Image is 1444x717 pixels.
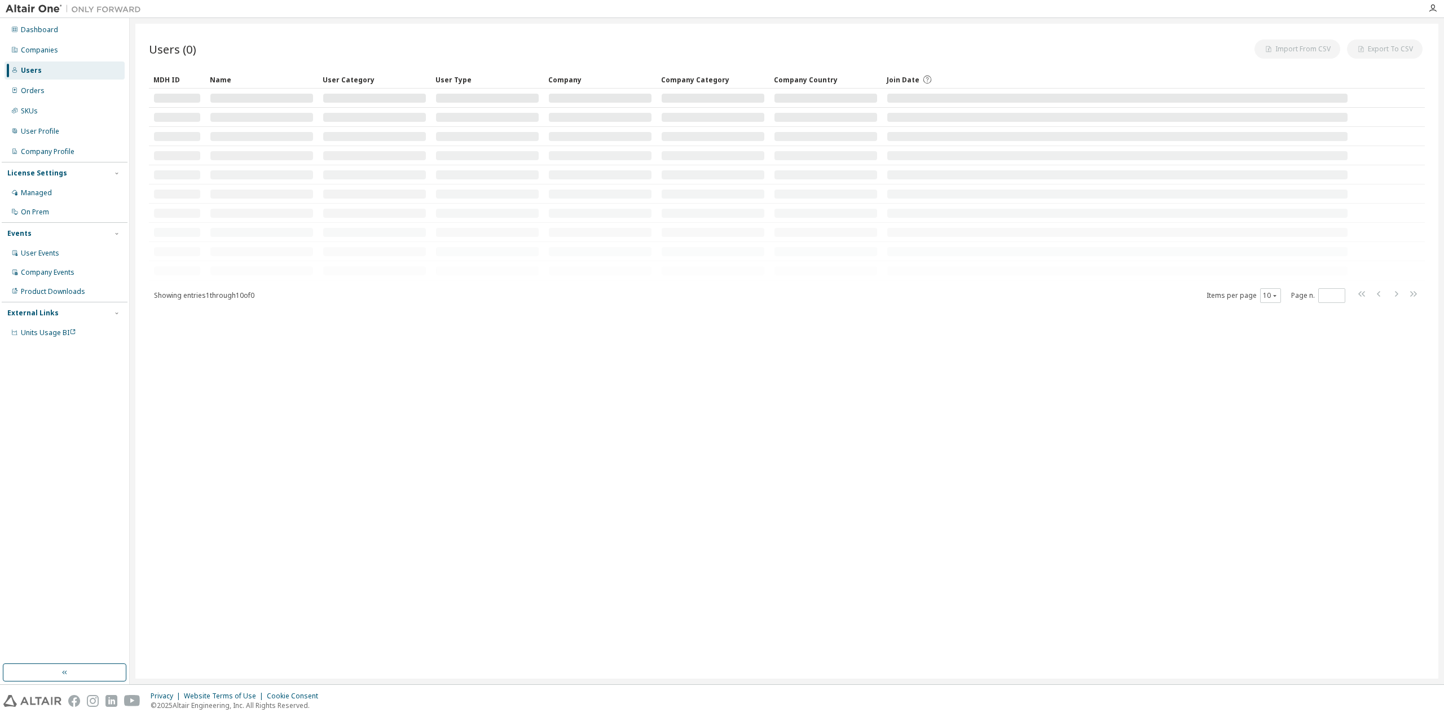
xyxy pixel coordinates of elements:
div: Dashboard [21,25,58,34]
span: Users (0) [149,41,196,57]
div: Events [7,229,32,238]
span: Showing entries 1 through 10 of 0 [154,291,254,300]
div: Orders [21,86,45,95]
span: Page n. [1291,288,1345,303]
button: 10 [1263,291,1278,300]
div: Website Terms of Use [184,692,267,701]
div: MDH ID [153,71,201,89]
span: Items per page [1207,288,1281,303]
svg: Date when the user was first added or directly signed up. If the user was deleted and later re-ad... [922,74,932,85]
div: User Profile [21,127,59,136]
span: Units Usage BI [21,328,76,337]
button: Import From CSV [1254,39,1340,59]
div: SKUs [21,107,38,116]
p: © 2025 Altair Engineering, Inc. All Rights Reserved. [151,701,325,710]
img: facebook.svg [68,695,80,707]
img: instagram.svg [87,695,99,707]
div: Companies [21,46,58,55]
div: External Links [7,309,59,318]
img: linkedin.svg [105,695,117,707]
div: Name [210,71,314,89]
div: Company Profile [21,147,74,156]
button: Export To CSV [1347,39,1423,59]
div: Product Downloads [21,287,85,296]
div: Users [21,66,42,75]
div: Managed [21,188,52,197]
div: Company Country [774,71,878,89]
div: Company Category [661,71,765,89]
div: Cookie Consent [267,692,325,701]
img: altair_logo.svg [3,695,61,707]
div: Privacy [151,692,184,701]
span: Join Date [887,75,919,85]
div: User Category [323,71,426,89]
div: User Events [21,249,59,258]
div: License Settings [7,169,67,178]
div: Company Events [21,268,74,277]
div: Company [548,71,652,89]
div: On Prem [21,208,49,217]
img: youtube.svg [124,695,140,707]
img: Altair One [6,3,147,15]
div: User Type [435,71,539,89]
